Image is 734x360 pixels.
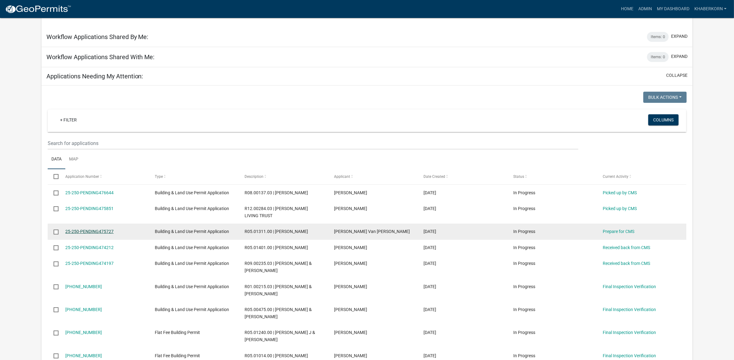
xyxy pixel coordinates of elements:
[328,169,418,184] datatable-header-cell: Applicant
[245,307,312,319] span: R05.00475.00 | ROLAND D & DOROTHY K KALLSTROM
[48,150,65,169] a: Data
[647,32,669,42] div: Items: 0
[513,245,535,250] span: In Progress
[513,229,535,234] span: In Progress
[513,190,535,195] span: In Progress
[245,245,308,250] span: R05.01401.00 | BRYANT L DICK
[245,206,308,218] span: R12.00284.03 | DONDLINGER LIVING TRUST
[46,72,143,80] h5: Applications Needing My Attention:
[55,114,82,125] a: + Filter
[334,190,367,195] span: Jerry Allers
[671,33,688,40] button: expand
[155,261,229,266] span: Building & Land Use Permit Application
[48,169,59,184] datatable-header-cell: Select
[155,284,229,289] span: Building & Land Use Permit Application
[155,353,200,358] span: Flat Fee Building Permit
[603,307,656,312] a: Final Inspection Verification
[643,92,687,103] button: Bulk Actions
[603,229,634,234] a: Prepare for CMS
[513,330,535,335] span: In Progress
[603,284,656,289] a: Final Inspection Verification
[65,174,99,179] span: Application Number
[603,261,650,266] a: Received back from CMS
[603,245,650,250] a: Received back from CMS
[155,245,229,250] span: Building & Land Use Permit Application
[334,206,367,211] span: Mark Stimets
[245,229,308,234] span: R05.01311.00 | TIM VANDEWALKER
[513,307,535,312] span: In Progress
[334,330,367,335] span: Geoff Christensen
[671,53,688,60] button: expand
[424,174,445,179] span: Date Created
[155,174,163,179] span: Type
[48,137,579,150] input: Search for applications
[654,3,692,15] a: My Dashboard
[507,169,597,184] datatable-header-cell: Status
[424,206,436,211] span: 09/09/2025
[149,169,238,184] datatable-header-cell: Type
[648,114,679,125] button: Columns
[513,206,535,211] span: In Progress
[603,330,656,335] a: Final Inspection Verification
[597,169,686,184] datatable-header-cell: Current Activity
[424,190,436,195] span: 09/10/2025
[418,169,507,184] datatable-header-cell: Date Created
[647,52,669,62] div: Items: 0
[245,284,312,296] span: R01.00215.03 | MICHAEL L & SHIRLEY A MANTHEI
[239,169,328,184] datatable-header-cell: Description
[155,206,229,211] span: Building & Land Use Permit Application
[65,330,102,335] a: [PHONE_NUMBER]
[424,330,436,335] span: 08/28/2025
[65,150,82,169] a: Map
[245,330,315,342] span: R05.01240.00 | ELROY J & PENNY L DORNINK
[245,353,308,358] span: R05.01014.00 | LARRY E JUHLIN
[513,353,535,358] span: In Progress
[46,33,149,41] h5: Workflow Applications Shared By Me:
[619,3,636,15] a: Home
[46,53,155,61] h5: Workflow Applications Shared With Me:
[513,261,535,266] span: In Progress
[65,261,114,266] a: 25-250-PENDING474197
[636,3,654,15] a: Admin
[65,245,114,250] a: 25-250-PENDING474212
[155,229,229,234] span: Building & Land Use Permit Application
[245,174,263,179] span: Description
[334,229,410,234] span: Timothy Van De Walker
[155,190,229,195] span: Building & Land Use Permit Application
[334,174,350,179] span: Applicant
[245,261,312,273] span: R09.00235.03 | PAUL & MARY HONERMANN
[603,174,628,179] span: Current Activity
[65,284,102,289] a: [PHONE_NUMBER]
[603,353,656,358] a: Final Inspection Verification
[666,72,688,79] button: collapse
[65,307,102,312] a: [PHONE_NUMBER]
[245,190,308,195] span: R08.00137.03 | ANDREW E MULLENBACH
[424,353,436,358] span: 08/28/2025
[65,229,114,234] a: 25-250-PENDING475727
[692,3,729,15] a: khaberkorn
[155,330,200,335] span: Flat Fee Building Permit
[513,284,535,289] span: In Progress
[603,190,637,195] a: Picked up by CMS
[334,245,367,250] span: Bryant Dick
[424,229,436,234] span: 09/09/2025
[603,206,637,211] a: Picked up by CMS
[334,307,367,312] span: Barry Wentworth
[334,284,367,289] span: Shirley Manthei
[513,174,524,179] span: Status
[424,284,436,289] span: 09/03/2025
[424,245,436,250] span: 09/05/2025
[65,206,114,211] a: 25-250-PENDING475851
[155,307,229,312] span: Building & Land Use Permit Application
[65,353,102,358] a: [PHONE_NUMBER]
[424,261,436,266] span: 09/05/2025
[334,261,367,266] span: Mary Honermann
[334,353,367,358] span: Geoff Christensen
[65,190,114,195] a: 25-250-PENDING476644
[424,307,436,312] span: 09/02/2025
[59,169,149,184] datatable-header-cell: Application Number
